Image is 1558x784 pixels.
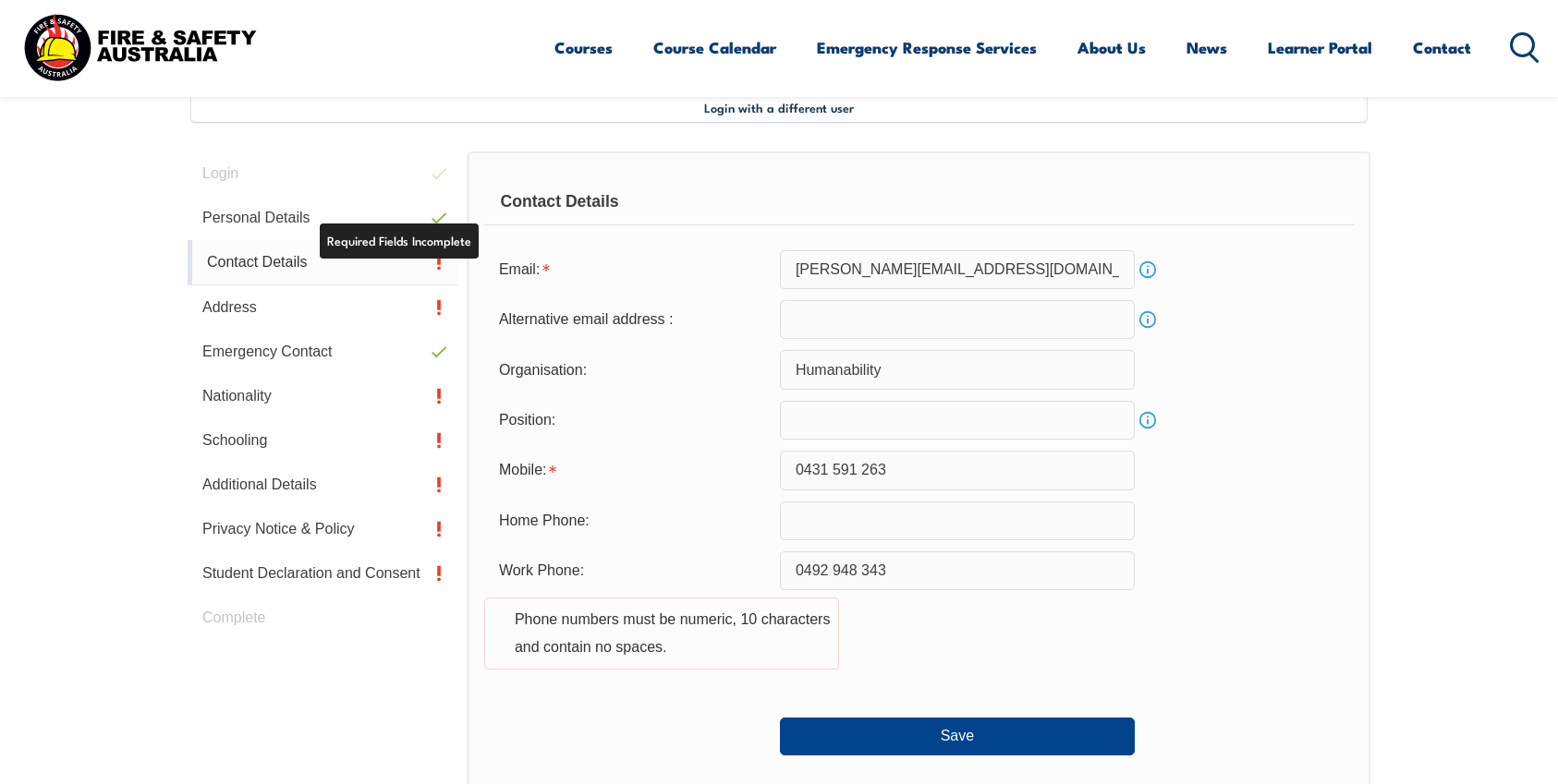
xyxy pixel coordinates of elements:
div: Contact Details [484,179,1354,225]
input: Mobile numbers must be numeric, 10 characters and contain no spaces. [780,451,1135,489]
a: Emergency Contact [188,330,457,374]
a: Info [1135,257,1161,283]
span: Login with a different user [704,100,854,115]
div: Work Phone: [484,553,780,588]
a: Emergency Response Services [817,23,1037,72]
a: Personal Details [188,196,457,240]
a: Course Calendar [653,23,776,72]
input: Phone numbers must be numeric, 10 characters and contain no spaces. [780,551,1135,590]
a: Nationality [188,374,457,418]
div: Email is required. [484,252,780,287]
a: Info [1135,407,1161,433]
a: Learner Portal [1268,23,1372,72]
input: Phone numbers must be numeric, 10 characters and contain no spaces. [780,501,1135,540]
a: Contact [1413,23,1471,72]
button: Save [780,718,1135,754]
a: About Us [1077,23,1146,72]
a: Info [1135,307,1161,332]
a: Privacy Notice & Policy [188,507,457,551]
div: Position: [484,403,780,438]
div: Mobile is required. [484,452,780,488]
a: News [1187,23,1227,72]
a: Student Declaration and Consent [188,551,457,596]
a: Contact Details [188,240,457,285]
div: Home Phone: [484,503,780,538]
a: Schooling [188,418,457,463]
a: Additional Details [188,463,457,507]
a: Courses [554,23,613,72]
div: Alternative email address : [484,302,780,337]
a: Address [188,285,457,330]
div: Organisation: [484,352,780,387]
div: Phone numbers must be numeric, 10 characters and contain no spaces. [484,597,839,669]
